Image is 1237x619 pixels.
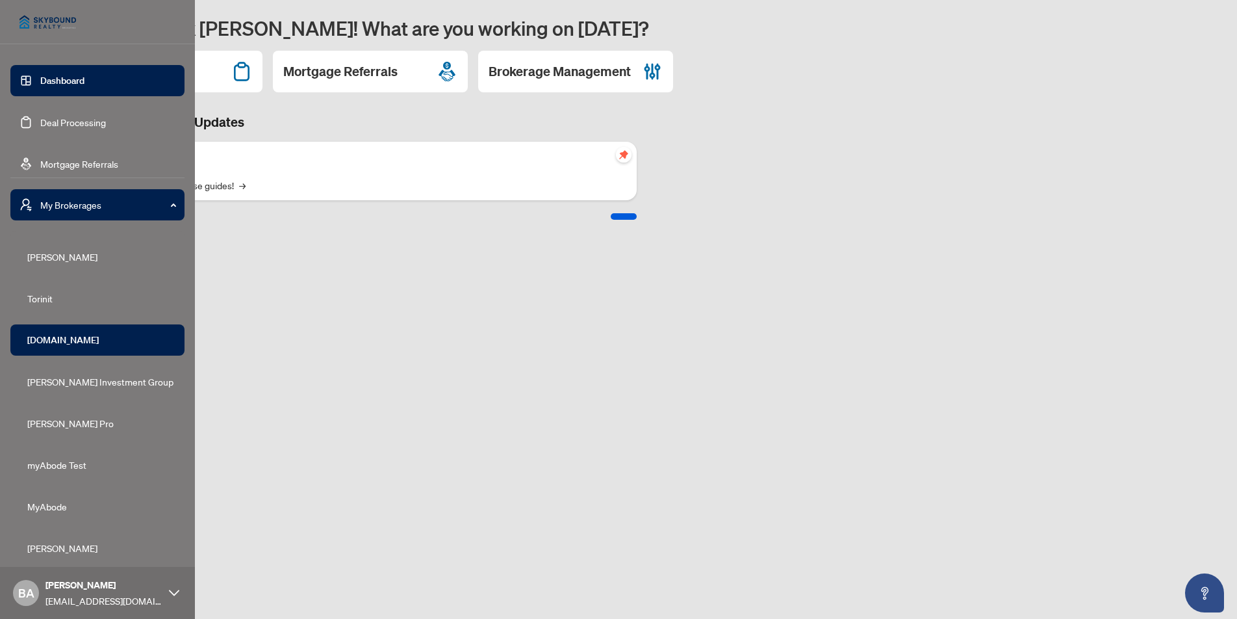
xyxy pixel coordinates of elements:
[45,578,162,592] span: [PERSON_NAME]
[27,250,175,264] span: [PERSON_NAME]
[10,7,85,38] img: logo
[19,198,32,211] span: user-switch
[27,375,175,389] span: [PERSON_NAME] Investment Group
[27,541,175,555] span: [PERSON_NAME]
[27,291,175,306] span: Torinit
[40,116,106,128] a: Deal Processing
[18,584,34,602] span: BA
[1185,573,1224,612] button: Open asap
[40,198,175,212] span: My Brokerages
[27,499,175,514] span: MyAbode
[27,333,175,347] span: [DOMAIN_NAME]
[239,178,246,192] span: →
[489,62,631,81] h2: Brokerage Management
[27,458,175,472] span: myAbode Test
[136,150,626,164] p: Self-Help
[40,158,118,170] a: Mortgage Referrals
[27,416,175,430] span: [PERSON_NAME] Pro
[283,62,398,81] h2: Mortgage Referrals
[68,16,1221,40] h1: Welcome back [PERSON_NAME]! What are you working on [DATE]?
[45,594,162,608] span: [EMAIL_ADDRESS][DOMAIN_NAME]
[68,113,637,131] h3: Brokerage & Industry Updates
[616,147,631,163] span: pushpin
[40,75,84,86] a: Dashboard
